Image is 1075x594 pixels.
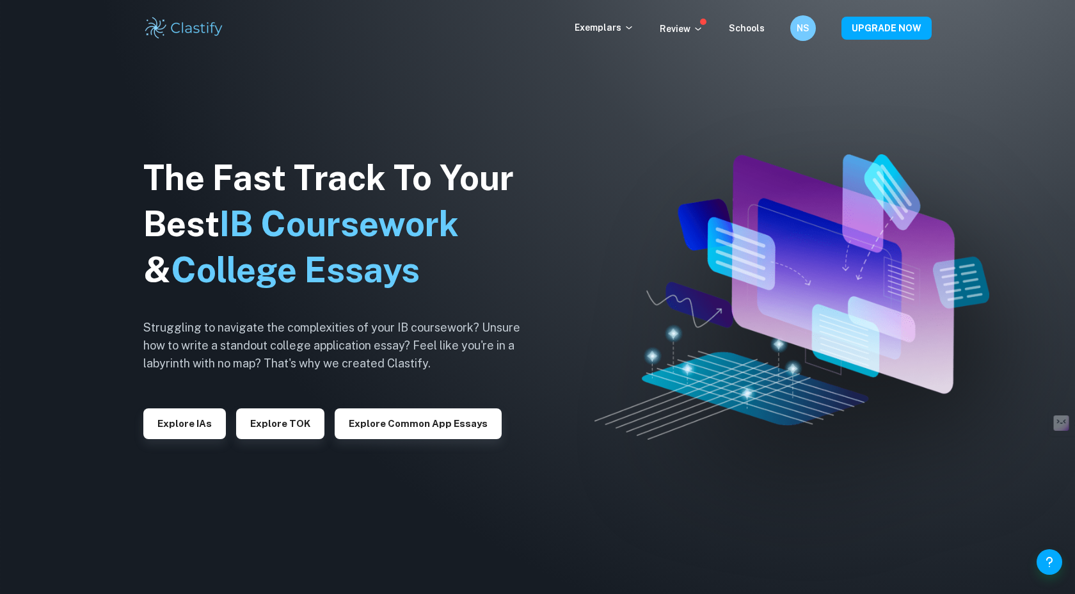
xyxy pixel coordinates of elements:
span: College Essays [171,250,420,290]
img: Clastify logo [143,15,225,41]
a: Explore TOK [236,417,324,429]
a: Explore Common App essays [335,417,502,429]
button: NS [790,15,816,41]
button: UPGRADE NOW [841,17,932,40]
span: IB Coursework [219,204,459,244]
button: Help and Feedback [1037,549,1062,575]
h6: Struggling to navigate the complexities of your IB coursework? Unsure how to write a standout col... [143,319,540,373]
p: Exemplars [575,20,634,35]
button: Explore Common App essays [335,408,502,439]
a: Explore IAs [143,417,226,429]
h1: The Fast Track To Your Best & [143,155,540,293]
h6: NS [796,21,811,35]
button: Explore TOK [236,408,324,439]
button: Explore IAs [143,408,226,439]
img: Clastify hero [594,154,989,439]
a: Schools [729,23,765,33]
p: Review [660,22,703,36]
